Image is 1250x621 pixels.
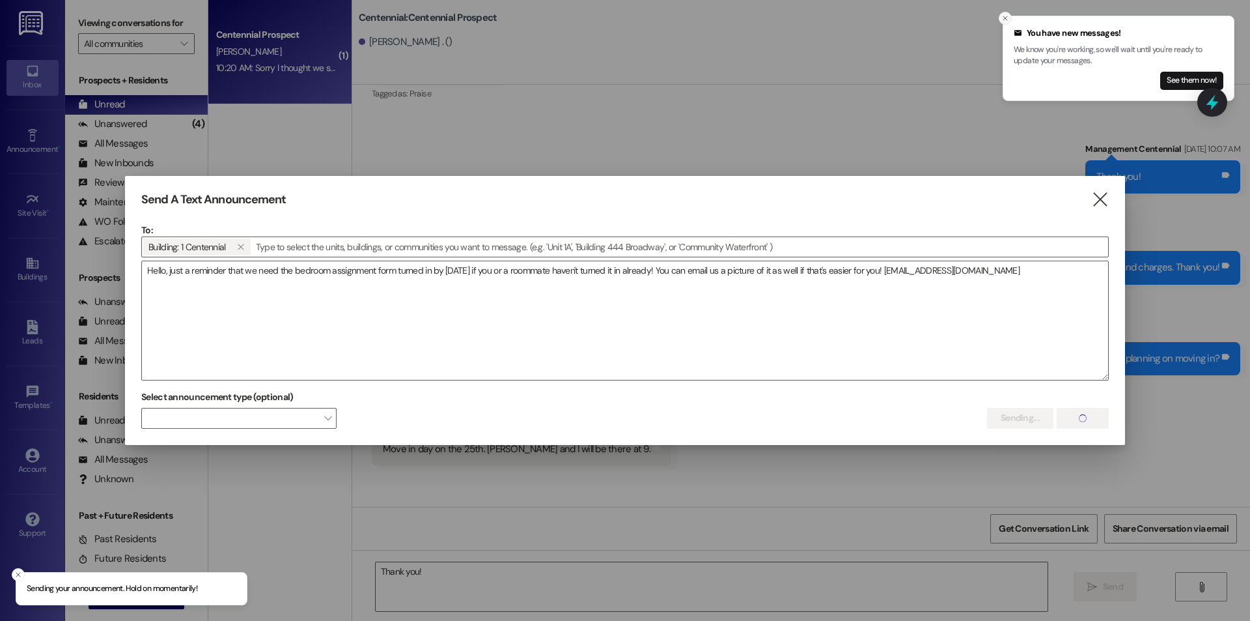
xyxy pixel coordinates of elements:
i:  [1091,193,1109,207]
p: Sending your announcement. Hold on momentarily! [27,583,197,595]
i:  [237,242,244,252]
div: Hello, just a reminder that we need the bedroom assignment form turned in by [DATE] if you or a r... [141,261,1109,381]
button: Close toast [12,568,25,581]
button: Close toast [999,12,1012,25]
button: Sending... [987,408,1053,429]
p: We know you're working, so we'll wait until you're ready to update your messages. [1014,44,1223,67]
h3: Send A Text Announcement [141,192,286,207]
span: Sending... [1001,411,1040,425]
textarea: Hello, just a reminder that we need the bedroom assignment form turned in by [DATE] if you or a r... [142,261,1108,380]
div: You have new messages! [1014,27,1223,40]
p: To: [141,224,1109,237]
button: See them now! [1160,72,1223,90]
button: Building: 1 Centennial [231,238,251,255]
label: Select announcement type (optional) [141,387,294,407]
span: Building: 1 Centennial [148,238,226,255]
input: Type to select the units, buildings, or communities you want to message. (e.g. 'Unit 1A', 'Buildi... [252,237,1108,257]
